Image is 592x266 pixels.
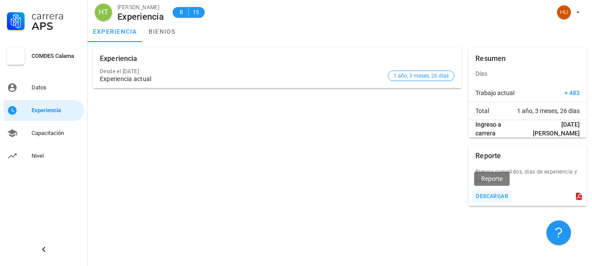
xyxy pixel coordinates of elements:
[117,3,164,12] div: [PERSON_NAME]
[468,63,587,84] div: Días
[472,190,512,202] button: descargar
[475,89,514,97] span: Trabajo actual
[32,130,81,137] div: Capacitación
[99,4,108,21] span: HT
[517,106,580,115] span: 1 año, 3 meses, 26 días
[100,47,138,70] div: Experiencia
[100,68,384,74] div: Desde el [DATE]
[475,106,489,115] span: Total
[557,5,571,19] div: avatar
[100,75,384,83] div: Experiencia actual
[32,11,81,21] div: Carrera
[192,8,199,17] span: 15
[178,8,185,17] span: B
[88,21,142,42] a: experiencia
[4,77,84,98] a: Datos
[564,89,580,97] span: + 483
[468,167,587,190] div: Bienios cumplidos, dias de experiencia y permisos.
[475,47,506,70] div: Resumen
[4,145,84,167] a: Nivel
[475,120,519,138] span: Ingreso a carrera
[475,193,508,199] div: descargar
[4,100,84,121] a: Experiencia
[4,123,84,144] a: Capacitación
[32,21,81,32] div: APS
[519,120,580,138] span: [DATE][PERSON_NAME]
[32,107,81,114] div: Experiencia
[32,53,81,60] div: COMDES Calama
[32,153,81,160] div: Nivel
[32,84,81,91] div: Datos
[95,4,112,21] div: avatar
[393,71,449,81] span: 1 año, 3 meses, 26 días
[475,145,501,167] div: Reporte
[117,12,164,21] div: Experiencia
[142,21,182,42] a: bienios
